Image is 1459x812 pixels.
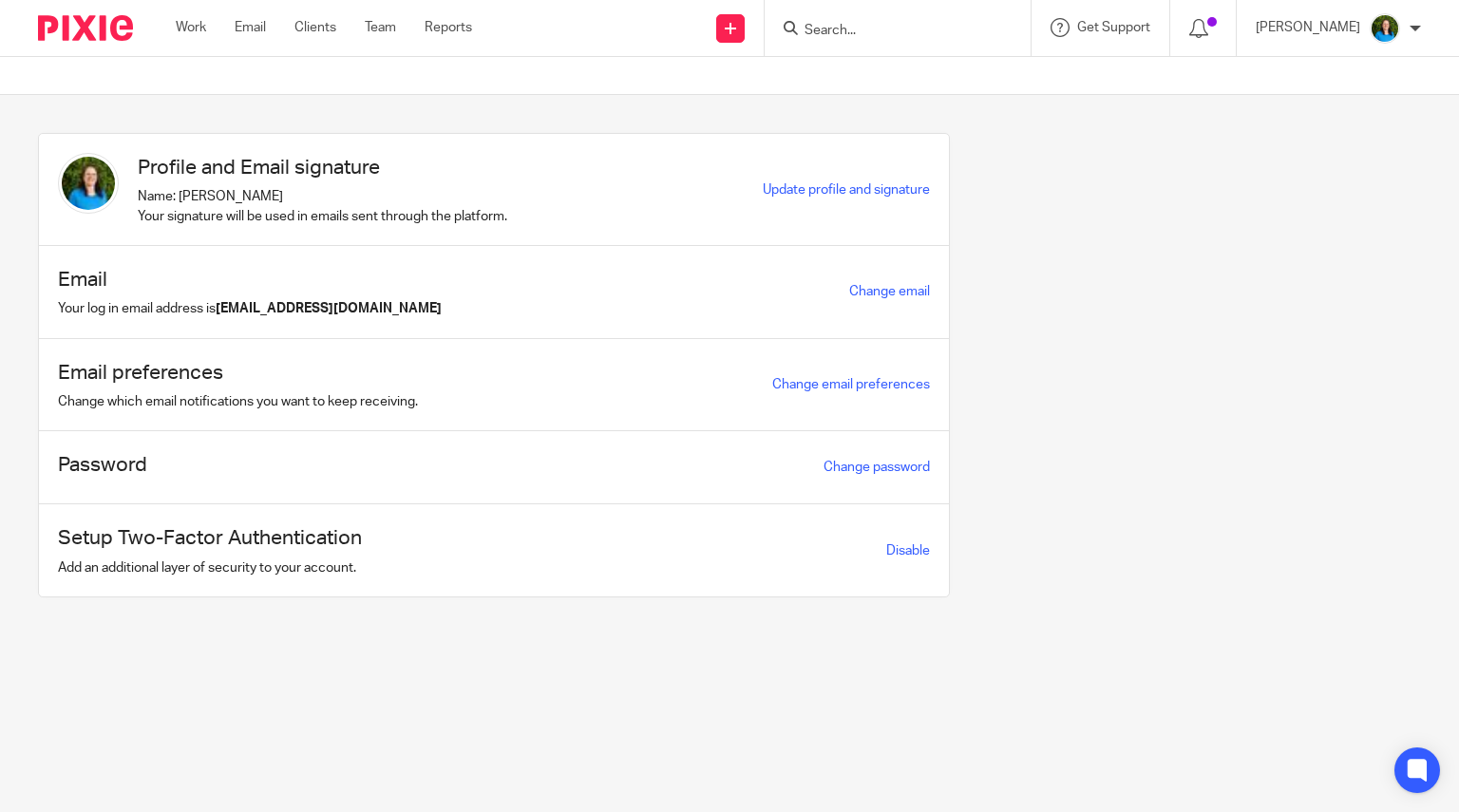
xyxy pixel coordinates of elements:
[176,18,206,37] a: Work
[58,153,119,214] img: Z91wLL_E.jpeg
[294,18,336,37] a: Clients
[58,392,418,411] p: Change which email notifications you want to keep receiving.
[824,461,930,474] a: Change password
[235,18,266,37] a: Email
[138,187,507,226] p: Name: [PERSON_NAME] Your signature will be used in emails sent through the platform.
[365,18,396,37] a: Team
[58,358,418,387] h1: Email preferences
[803,23,974,40] input: Search
[886,544,930,557] a: Disable
[763,183,930,197] a: Update profile and signature
[1077,21,1150,34] span: Get Support
[58,450,147,480] h1: Password
[1256,18,1360,37] p: [PERSON_NAME]
[216,302,442,315] b: [EMAIL_ADDRESS][DOMAIN_NAME]
[849,285,930,298] a: Change email
[58,265,442,294] h1: Email
[425,18,472,37] a: Reports
[58,558,362,577] p: Add an additional layer of security to your account.
[1370,13,1400,44] img: Z91wLL_E.jpeg
[38,15,133,41] img: Pixie
[772,378,930,391] a: Change email preferences
[58,523,362,553] h1: Setup Two-Factor Authentication
[58,299,442,318] p: Your log in email address is
[138,153,507,182] h1: Profile and Email signature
